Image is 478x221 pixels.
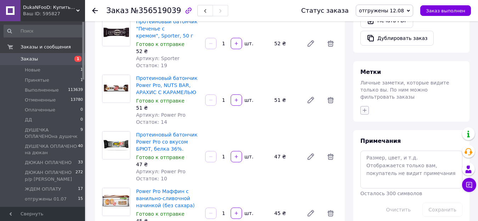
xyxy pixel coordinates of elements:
[136,161,199,168] div: 47 ₴
[136,104,199,111] div: 51 ₴
[25,169,75,182] span: ДЮКАН ОПЛАЧЕНО р/р [PERSON_NAME]
[359,8,404,13] span: отгружены 12.08
[80,77,83,83] span: 1
[136,155,185,160] span: Готово к отправке
[301,7,349,14] div: Статус заказа
[426,8,465,13] span: Заказ выполнен
[136,75,197,95] a: Протеиновый батончик Power Pro, NUTS BAR, АРАХИС С КАРАМЕЛЬЮ
[21,44,71,50] span: Заказы и сообщения
[74,56,81,62] span: 1
[23,11,85,17] div: Ваш ID: 595827
[243,97,254,104] div: шт.
[136,211,185,217] span: Готово к отправке
[136,19,197,39] a: Протеиновый батончик "Печенье с кремом", Sporter, 50 г
[25,159,72,166] span: ДЮКАН ОПЛАЧЕНО
[136,56,180,61] span: Артикул: Sporter
[136,63,167,68] span: Остаток: 19
[136,41,185,47] span: Готово к отправке
[271,152,301,162] div: 47 ₴
[80,127,83,140] span: 9
[360,191,422,196] span: Осталось 300 символов
[25,127,80,140] span: ДУШЕЧКА ОПЛАЧЕНОна душечк
[324,150,338,164] span: Удалить
[136,98,185,104] span: Готово к отправке
[78,206,83,212] span: 10
[25,186,61,192] span: ЖДЕМ ОПЛАТУ
[102,75,130,103] img: Протеиновый батончик Power Pro, NUTS BAR, АРАХИС С КАРАМЕЛЬЮ
[136,132,197,152] a: Протеиновый батончик Power Pro со вкусом БРЮТ, белка 36%.
[102,132,130,159] img: Протеиновый батончик Power Pro со вкусом БРЮТ, белка 36%.
[304,206,318,220] a: Редактировать
[68,87,83,93] span: 113639
[25,87,59,93] span: Выполненные
[92,7,98,14] div: Вернуться назад
[136,176,167,181] span: Остаток: 10
[25,117,32,123] span: ДД
[360,80,449,100] span: Личные заметки, которые видите только вы. По ним можно фильтровать заказы
[106,6,129,15] span: Заказ
[360,69,381,75] span: Метки
[271,208,301,218] div: 45 ₴
[78,196,83,202] span: 15
[131,6,181,15] span: №356519039
[243,40,254,47] div: шт.
[25,206,67,212] span: отгружены 02.07
[420,5,471,16] button: Заказ выполнен
[78,159,83,166] span: 33
[75,169,83,182] span: 272
[136,112,186,118] span: Артикул: Power Pro
[360,138,401,144] span: Примечания
[25,77,49,83] span: Принятые
[78,186,83,192] span: 17
[324,93,338,107] span: Удалить
[4,25,84,37] input: Поиск
[71,97,83,103] span: 13780
[304,150,318,164] a: Редактировать
[25,67,40,73] span: Новые
[271,95,301,105] div: 51 ₴
[304,36,318,51] a: Редактировать
[25,143,78,156] span: ДУШЕЧКА ОПЛАЧЕНО на дюкан
[25,196,67,202] span: отгружены 01.07
[136,188,195,208] a: Power Pro Маффин с ванильно-сливочной начинкой (без сахара)
[324,206,338,220] span: Удалить
[80,67,83,73] span: 1
[304,93,318,107] a: Редактировать
[78,143,83,156] span: 40
[102,18,130,46] img: Протеиновый батончик "Печенье с кремом", Sporter, 50 г
[462,178,476,192] button: Чат с покупателем
[136,169,186,174] span: Артикул: Power Pro
[243,153,254,160] div: шт.
[136,119,167,125] span: Остаток: 14
[25,97,56,103] span: Отмененные
[21,56,38,62] span: Заказы
[102,188,130,216] img: Power Pro Маффин с ванильно-сливочной начинкой (без сахара)
[243,210,254,217] div: шт.
[80,117,83,123] span: 0
[136,48,199,55] div: 52 ₴
[23,4,76,11] span: DukaNFooD: Купить Низкокалорийные продукты, диабетического, спортивного Питания. Диета Дюкана.
[271,39,301,48] div: 52 ₴
[25,107,55,113] span: Оплаченные
[324,36,338,51] span: Удалить
[80,107,83,113] span: 0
